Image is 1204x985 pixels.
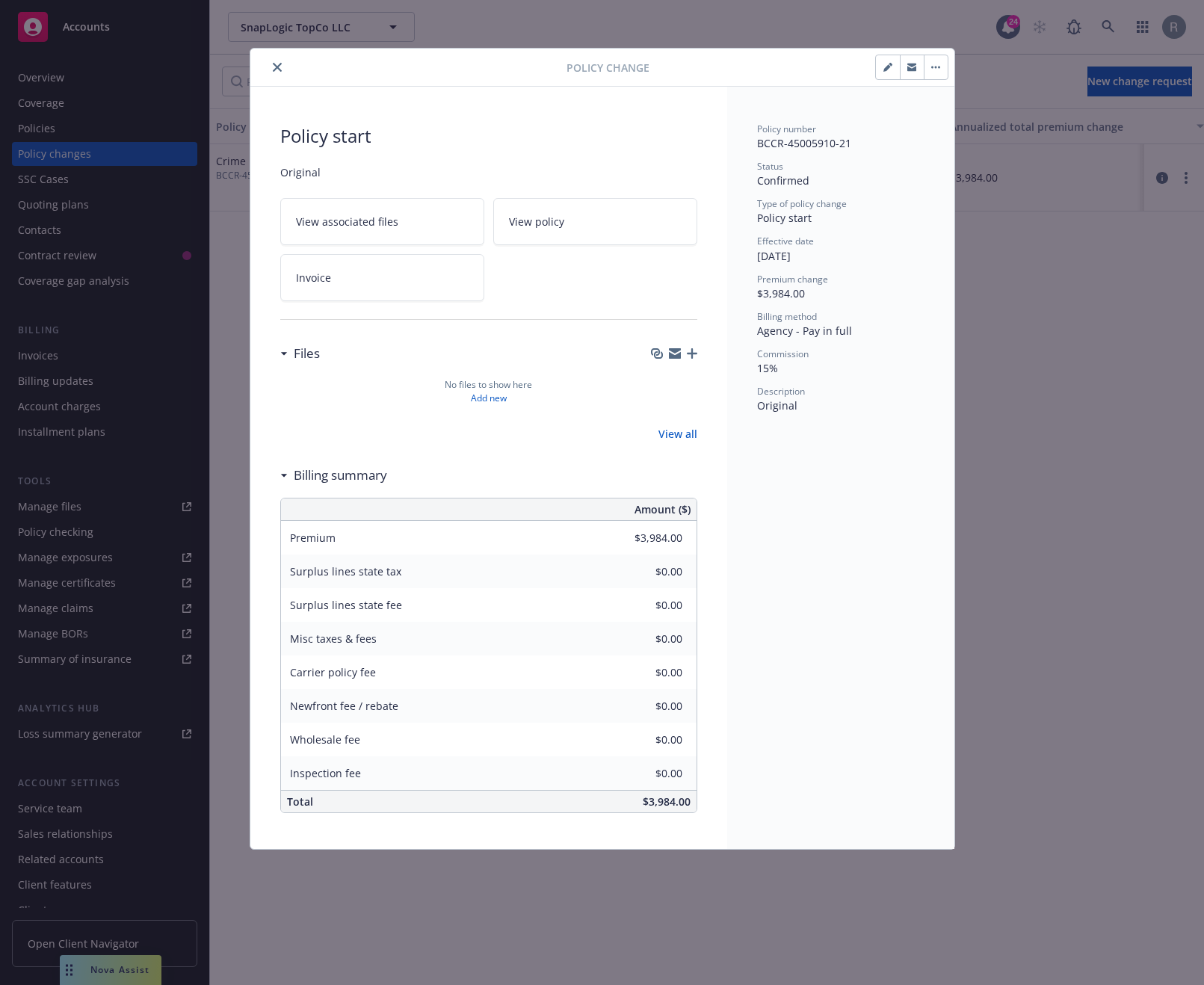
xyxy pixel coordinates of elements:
span: Billing method [757,310,817,323]
input: 0.00 [594,560,691,582]
span: Policy start [280,123,697,149]
a: View policy [493,198,697,245]
span: BCCR-45005910-21 [757,136,851,150]
span: Total [287,794,313,809]
button: close [268,58,286,76]
a: Add new [471,392,507,405]
span: View policy [509,214,564,229]
span: $3,984.00 [757,286,805,300]
span: Description [757,385,805,398]
input: 0.00 [594,526,691,549]
span: No files to show here [445,378,532,392]
h3: Files [294,344,320,363]
span: Policy start [757,211,812,225]
div: Files [280,344,320,363]
span: View associated files [296,214,398,229]
span: Premium [290,531,336,545]
span: Misc taxes & fees [290,632,377,646]
span: Carrier policy fee [290,665,376,679]
a: View all [658,426,697,442]
span: Inspection fee [290,766,361,780]
span: $3,984.00 [643,794,691,809]
input: 0.00 [594,728,691,750]
span: Agency - Pay in full [757,324,852,338]
span: Confirmed [757,173,809,188]
span: Type of policy change [757,197,847,210]
span: [DATE] [757,249,791,263]
input: 0.00 [594,762,691,784]
input: 0.00 [594,661,691,683]
span: Status [757,160,783,173]
span: Invoice [296,270,331,285]
span: Amount ($) [635,501,691,517]
span: Original [280,164,697,180]
span: Policy Change [567,60,649,75]
input: 0.00 [594,694,691,717]
span: Surplus lines state tax [290,564,401,578]
span: Policy number [757,123,816,135]
span: Newfront fee / rebate [290,699,398,713]
span: Wholesale fee [290,732,360,747]
input: 0.00 [594,593,691,616]
input: 0.00 [594,627,691,649]
span: 15% [757,361,778,375]
h3: Billing summary [294,466,387,485]
div: Billing summary [280,466,387,485]
span: Effective date [757,235,814,247]
a: Invoice [280,254,484,301]
a: View associated files [280,198,484,245]
span: Premium change [757,273,828,285]
span: Commission [757,348,809,360]
span: Surplus lines state fee [290,598,402,612]
span: Original [757,398,797,413]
